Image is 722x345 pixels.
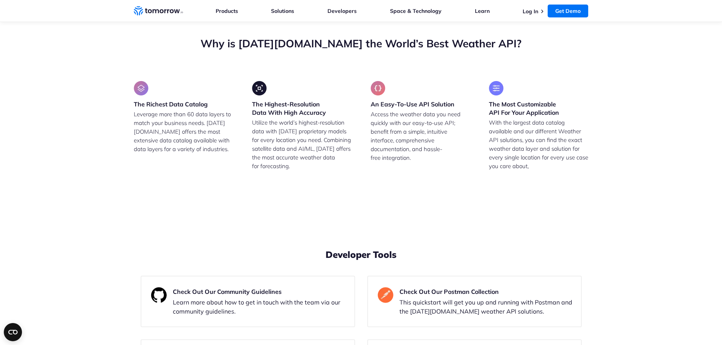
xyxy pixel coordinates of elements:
h3: The Highest-Resolution Data With High Accuracy [252,100,352,117]
a: Learn [475,8,490,14]
a: Solutions [271,8,294,14]
h3: Check Out Our Postman Collection [399,287,575,296]
p: Access the weather data you need quickly with our easy-to-use API; benefit from a simple, intuiti... [371,110,470,162]
a: Log In [523,8,538,15]
h3: The Most Customizable API For Your Application [489,100,589,117]
button: Open CMP widget [4,323,22,341]
a: Space & Technology [390,8,442,14]
a: Developers [327,8,357,14]
h3: Check Out Our Community Guidelines [173,287,349,296]
p: This quickstart will get you up and running with Postman and the [DATE][DOMAIN_NAME] weather API ... [399,298,575,316]
a: Products [216,8,238,14]
h3: An Easy-To-Use API Solution [371,100,454,108]
a: Get Demo [548,5,588,17]
a: Home link [134,5,183,17]
p: With the largest data catalog available and our different Weather API solutions, you can find the... [489,118,589,170]
h3: The Richest Data Catalog [134,100,208,108]
h2: Developer Tools [141,248,582,261]
p: Utilize the world’s highest-resolution data with [DATE] proprietary models for every location you... [252,118,352,188]
p: Learn more about how to get in touch with the team via our community guidelines. [173,298,349,316]
h2: Why is [DATE][DOMAIN_NAME] the World’s Best Weather API? [134,36,589,51]
a: Check Out Our Community Guidelines Learn more about how to get in touch with the team via our com... [141,276,355,327]
p: Leverage more than 60 data layers to match your business needs. [DATE][DOMAIN_NAME] offers the mo... [134,110,233,153]
a: Check Out Our Postman Collection This quickstart will get you up and running with Postman and the... [367,276,582,327]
